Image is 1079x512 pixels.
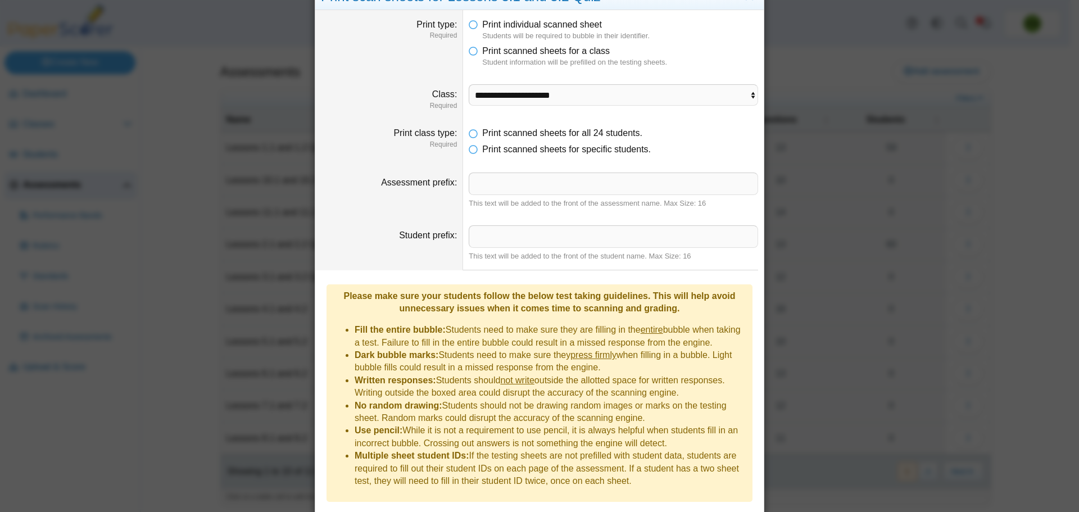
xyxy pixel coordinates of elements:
[355,350,438,360] b: Dark bubble marks:
[355,424,747,450] li: While it is not a requirement to use pencil, it is always helpful when students fill in an incorr...
[355,450,747,487] li: If the testing sheets are not prefilled with student data, students are required to fill out thei...
[482,20,602,29] span: Print individual scanned sheet
[432,89,457,99] label: Class
[641,325,663,334] u: entire
[469,251,758,261] div: This text will be added to the front of the student name. Max Size: 16
[355,451,469,460] b: Multiple sheet student IDs:
[482,31,758,41] dfn: Students will be required to bubble in their identifier.
[482,46,610,56] span: Print scanned sheets for a class
[482,57,758,67] dfn: Student information will be prefilled on the testing sheets.
[321,101,457,111] dfn: Required
[399,230,457,240] label: Student prefix
[416,20,457,29] label: Print type
[355,425,402,435] b: Use pencil:
[482,128,642,138] span: Print scanned sheets for all 24 students.
[321,31,457,40] dfn: Required
[570,350,616,360] u: press firmly
[355,401,442,410] b: No random drawing:
[500,375,534,385] u: not write
[355,400,747,425] li: Students should not be drawing random images or marks on the testing sheet. Random marks could di...
[482,144,651,154] span: Print scanned sheets for specific students.
[355,324,747,349] li: Students need to make sure they are filling in the bubble when taking a test. Failure to fill in ...
[381,178,457,187] label: Assessment prefix
[355,325,446,334] b: Fill the entire bubble:
[355,374,747,400] li: Students should outside the allotted space for written responses. Writing outside the boxed area ...
[343,291,735,313] b: Please make sure your students follow the below test taking guidelines. This will help avoid unne...
[355,375,436,385] b: Written responses:
[393,128,457,138] label: Print class type
[355,349,747,374] li: Students need to make sure they when filling in a bubble. Light bubble fills could result in a mi...
[321,140,457,149] dfn: Required
[469,198,758,209] div: This text will be added to the front of the assessment name. Max Size: 16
